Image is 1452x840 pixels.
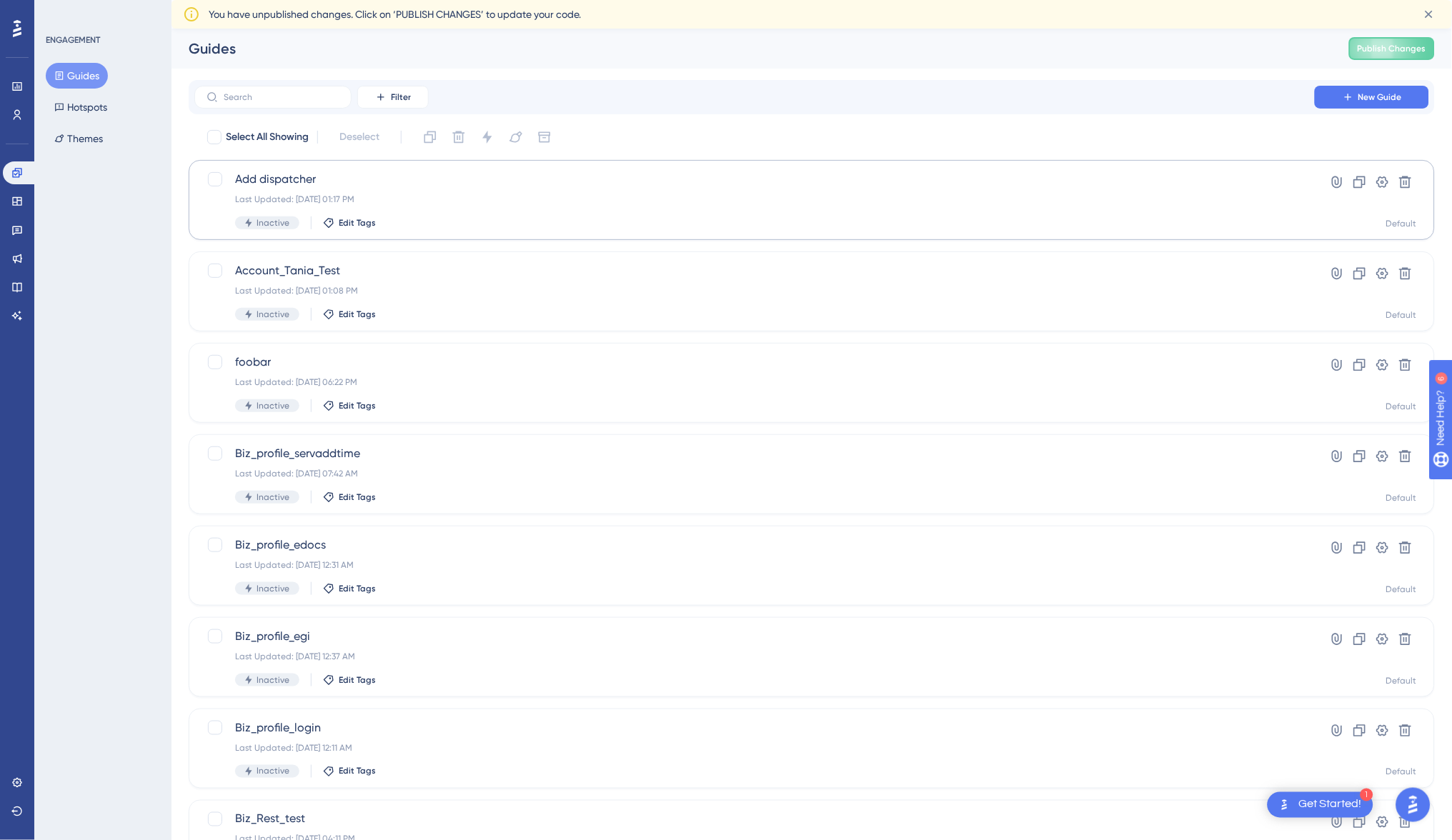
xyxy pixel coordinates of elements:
[257,491,289,503] span: Inactive
[235,468,1274,479] div: Last Updated: [DATE] 07:42 AM
[1358,91,1402,103] span: New Guide
[1361,789,1373,801] div: 1
[339,766,376,777] span: Edit Tags
[339,674,376,686] span: Edit Tags
[1386,218,1417,229] div: Default
[323,491,376,503] button: Edit Tags
[323,674,376,686] button: Edit Tags
[339,217,376,229] span: Edit Tags
[209,6,581,23] span: You have unpublished changes. Click on ‘PUBLISH CHANGES’ to update your code.
[235,811,1274,828] span: Biz_Rest_test
[1392,784,1435,826] iframe: UserGuiding AI Assistant Launcher
[339,309,376,320] span: Edit Tags
[257,766,289,777] span: Inactive
[391,91,411,103] span: Filter
[34,4,89,21] span: Need Help?
[339,129,379,146] span: Deselect
[1386,492,1417,504] div: Default
[339,491,376,503] span: Edit Tags
[235,719,1274,736] span: Biz_profile_login
[46,63,108,89] button: Guides
[235,171,1274,188] span: Add dispatcher
[357,86,429,109] button: Filter
[323,400,376,411] button: Edit Tags
[1268,792,1373,818] div: Open Get Started! checklist, remaining modules: 1
[235,742,1274,754] div: Last Updated: [DATE] 12:11 AM
[327,124,392,150] button: Deselect
[257,217,289,229] span: Inactive
[46,126,111,151] button: Themes
[46,34,100,46] div: ENGAGEMENT
[235,536,1274,554] span: Biz_profile_edocs
[257,309,289,320] span: Inactive
[1386,401,1417,412] div: Default
[323,309,376,320] button: Edit Tags
[224,92,339,102] input: Search
[339,400,376,411] span: Edit Tags
[339,583,376,594] span: Edit Tags
[235,445,1274,462] span: Biz_profile_servaddtime
[1386,584,1417,595] div: Default
[1349,37,1435,60] button: Publish Changes
[1358,43,1426,54] span: Publish Changes
[323,217,376,229] button: Edit Tags
[235,285,1274,296] div: Last Updated: [DATE] 01:08 PM
[235,194,1274,205] div: Last Updated: [DATE] 01:17 PM
[1386,309,1417,321] div: Default
[46,94,116,120] button: Hotspots
[323,583,376,594] button: Edit Tags
[235,262,1274,279] span: Account_Tania_Test
[235,559,1274,571] div: Last Updated: [DATE] 12:31 AM
[1386,675,1417,686] div: Default
[235,376,1274,388] div: Last Updated: [DATE] 06:22 PM
[1299,797,1362,813] div: Get Started!
[257,674,289,686] span: Inactive
[235,651,1274,662] div: Last Updated: [DATE] 12:37 AM
[1315,86,1429,109] button: New Guide
[235,628,1274,645] span: Biz_profile_egi
[226,129,309,146] span: Select All Showing
[235,354,1274,371] span: foobar
[1276,796,1293,814] img: launcher-image-alternative-text
[1386,766,1417,778] div: Default
[257,400,289,411] span: Inactive
[323,766,376,777] button: Edit Tags
[99,7,104,19] div: 6
[257,583,289,594] span: Inactive
[189,39,1313,59] div: Guides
